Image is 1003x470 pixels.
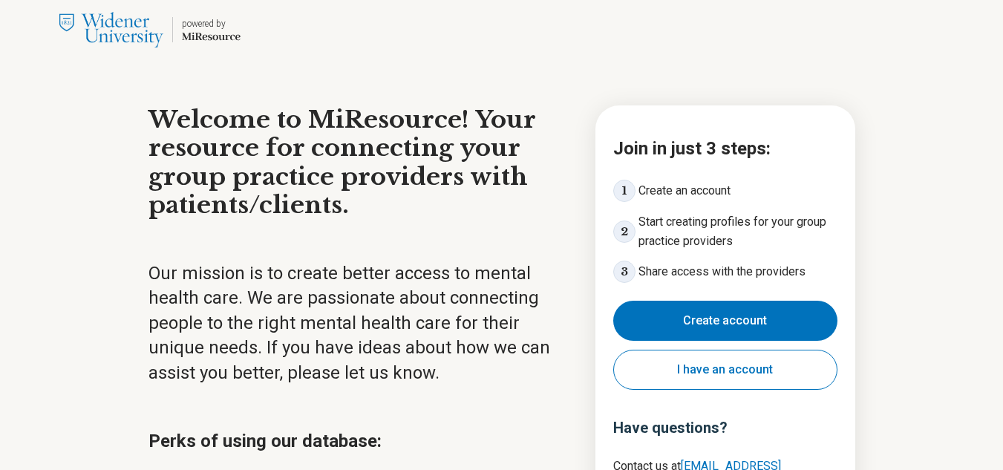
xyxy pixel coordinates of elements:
button: I have an account [613,350,837,390]
li: Create an account [613,180,837,202]
div: powered by [182,17,241,30]
h1: Welcome to MiResource! Your resource for connecting your group practice providers with patients/c... [148,105,569,220]
a: Widener Universitypowered by [27,12,241,48]
h2: Join in just 3 steps: [613,135,837,162]
h2: Perks of using our database: [148,428,569,454]
h3: Have questions? [613,417,837,439]
li: Start creating profiles for your group practice providers [613,212,837,250]
li: Share access with the providers [613,261,837,283]
button: Create account [613,301,837,341]
img: Widener University [59,12,163,48]
p: Our mission is to create better access to mental health care. We are passionate about connecting ... [148,261,569,386]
